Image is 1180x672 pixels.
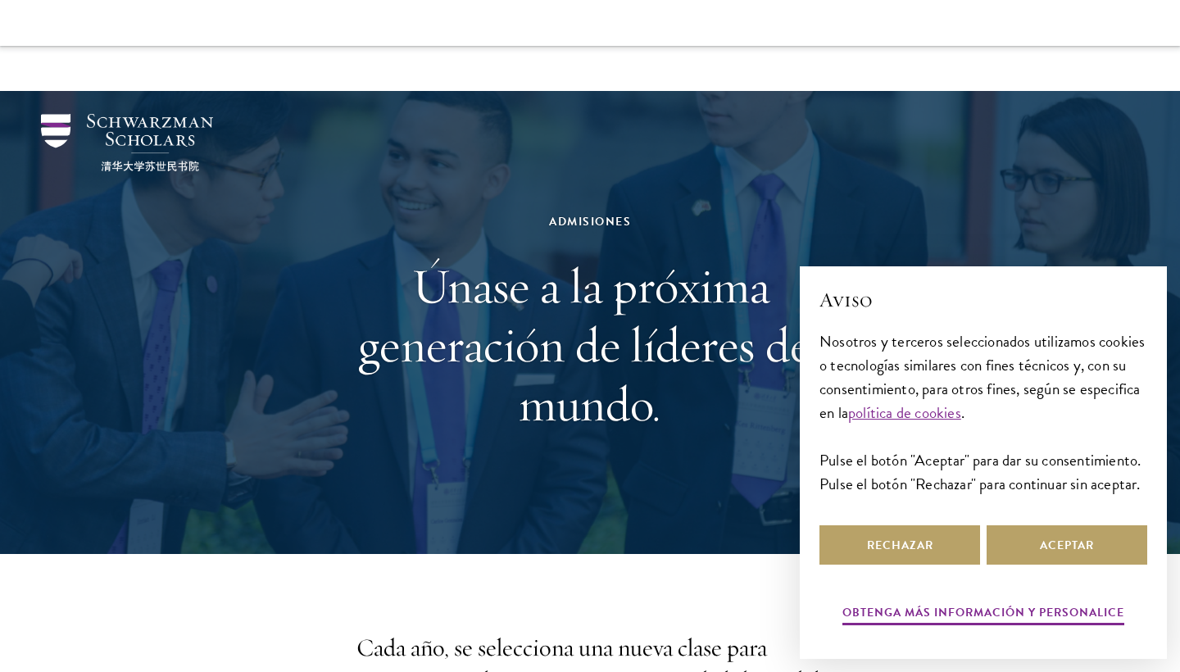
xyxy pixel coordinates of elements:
[358,255,823,434] font: Únase a la próxima generación de líderes del mundo.
[819,448,1141,496] font: Pulse el botón "Aceptar" para dar su consentimiento. Pulse el botón "Rechazar" para continuar sin...
[867,537,933,554] font: Rechazar
[842,604,1124,621] font: Obtenga más información y personalice
[819,329,1145,425] font: Nosotros y terceros seleccionados utilizamos cookies o tecnologías similares con fines técnicos y...
[961,401,964,425] font: .
[842,600,1124,628] button: Obtenga más información y personalice
[549,213,631,230] font: Admisiones
[819,287,873,312] font: Aviso
[987,525,1147,565] button: Aceptar
[41,114,213,171] img: Becarios Schwarzman
[848,401,961,425] a: política de cookies
[819,525,980,565] button: Rechazar
[1040,537,1094,554] font: Aceptar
